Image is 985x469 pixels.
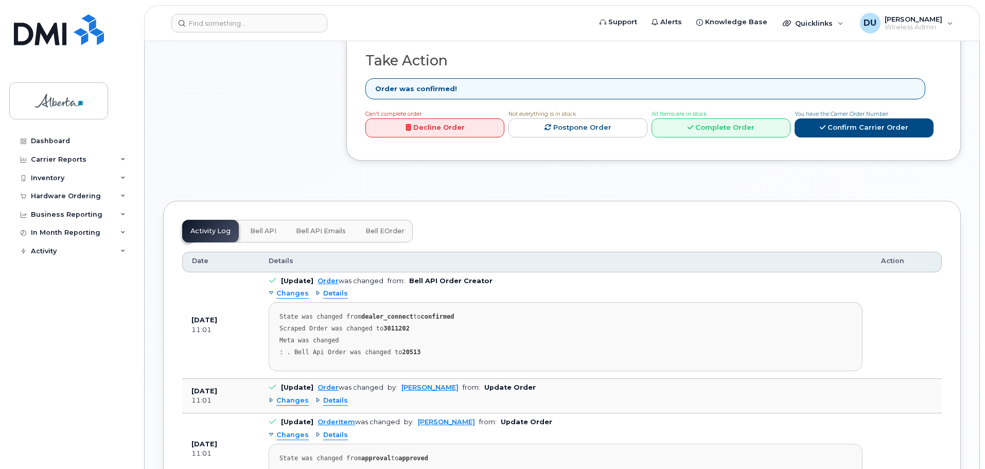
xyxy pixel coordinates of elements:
[776,13,851,33] div: Quicklinks
[279,455,852,462] div: State was changed from to
[401,384,459,391] a: [PERSON_NAME]
[652,118,790,137] a: Complete Order
[318,384,383,391] div: was changed
[885,15,942,23] span: [PERSON_NAME]
[608,17,637,27] span: Support
[269,256,293,266] span: Details
[279,349,852,356] div: : . Bell Api Order was changed to
[192,256,208,266] span: Date
[191,396,250,405] div: 11:01
[404,418,414,426] span: by:
[281,418,313,426] b: [Update]
[644,12,689,32] a: Alerts
[281,277,313,285] b: [Update]
[323,396,348,406] span: Details
[398,455,428,462] strong: approved
[508,118,647,137] a: Postpone Order
[375,84,457,94] strong: Order was confirmed!
[409,277,492,285] b: Bell API Order Creator
[361,313,413,320] strong: dealer_connect
[191,387,217,395] b: [DATE]
[388,384,397,391] span: by:
[853,13,960,33] div: Dorothy Unruh
[660,17,682,27] span: Alerts
[365,118,504,137] a: Decline Order
[296,227,346,235] span: Bell API Emails
[689,12,775,32] a: Knowledge Base
[795,111,888,117] span: You have the Carrier Order Number
[421,313,454,320] strong: confirmed
[402,349,420,356] strong: 20513
[795,19,833,27] span: Quicklinks
[705,17,767,27] span: Knowledge Base
[592,12,644,32] a: Support
[361,455,391,462] strong: approval
[463,384,480,391] span: from:
[323,430,348,440] span: Details
[652,111,707,117] span: All Items are in stock
[479,418,497,426] span: from:
[318,384,339,391] a: Order
[365,227,404,235] span: Bell eOrder
[279,313,852,321] div: State was changed from to
[418,418,475,426] a: [PERSON_NAME]
[276,396,309,406] span: Changes
[276,430,309,440] span: Changes
[885,23,942,31] span: Wireless Admin
[279,337,852,344] div: Meta was changed
[318,277,339,285] a: Order
[279,325,852,333] div: Scraped Order was changed to
[318,418,400,426] div: was changed
[323,289,348,299] span: Details
[191,316,217,324] b: [DATE]
[171,14,327,32] input: Find something...
[864,17,876,29] span: DU
[795,118,934,137] a: Confirm Carrier Order
[365,111,421,117] span: Can't complete order
[508,111,576,117] span: Not everything is in stock
[318,277,383,285] div: was changed
[365,53,934,68] h2: Take Action
[388,277,405,285] span: from:
[501,418,552,426] b: Update Order
[484,384,536,391] b: Update Order
[191,325,250,335] div: 11:01
[250,227,276,235] span: Bell API
[191,440,217,448] b: [DATE]
[872,252,942,272] th: Action
[383,325,410,332] strong: 3011202
[276,289,309,299] span: Changes
[191,449,250,458] div: 11:01
[318,418,355,426] a: OrderItem
[281,384,313,391] b: [Update]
